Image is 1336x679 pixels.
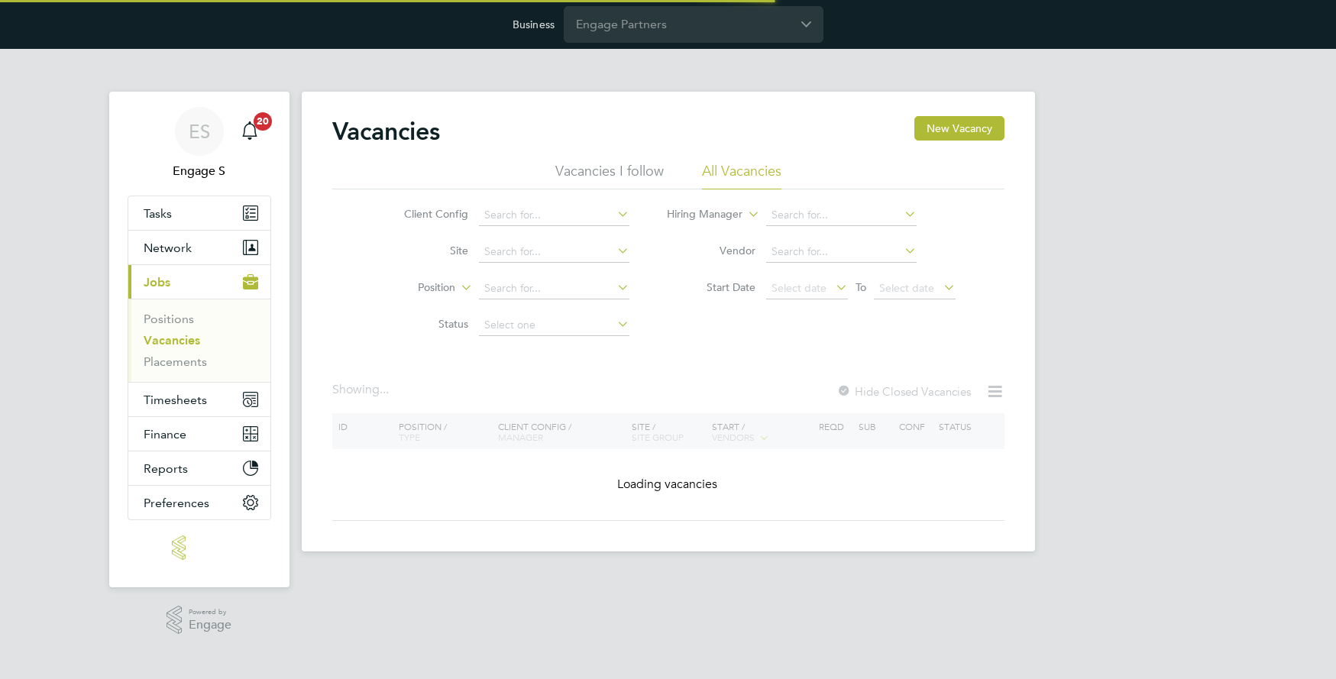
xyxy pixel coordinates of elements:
[479,315,629,336] input: Select one
[772,281,827,295] span: Select date
[380,207,468,221] label: Client Config
[128,299,270,382] div: Jobs
[144,393,207,407] span: Timesheets
[668,280,755,294] label: Start Date
[914,116,1004,141] button: New Vacancy
[144,241,192,255] span: Network
[128,107,271,180] a: ESEngage S
[144,427,186,441] span: Finance
[766,241,917,263] input: Search for...
[189,606,231,619] span: Powered by
[479,241,629,263] input: Search for...
[189,619,231,632] span: Engage
[144,461,188,476] span: Reports
[367,280,455,296] label: Position
[766,205,917,226] input: Search for...
[189,121,210,141] span: ES
[128,162,271,180] span: Engage S
[479,205,629,226] input: Search for...
[254,112,272,131] span: 20
[655,207,742,222] label: Hiring Manager
[144,312,194,326] a: Positions
[144,354,207,369] a: Placements
[479,278,629,299] input: Search for...
[380,317,468,331] label: Status
[144,333,200,348] a: Vacancies
[380,244,468,257] label: Site
[128,265,270,299] button: Jobs
[128,486,270,519] button: Preferences
[851,277,871,297] span: To
[144,206,172,221] span: Tasks
[332,116,440,147] h2: Vacancies
[128,383,270,416] button: Timesheets
[128,535,271,560] a: Go to home page
[128,451,270,485] button: Reports
[332,382,392,398] div: Showing
[836,384,971,399] label: Hide Closed Vacancies
[172,535,227,560] img: engage-logo-retina.png
[235,107,265,156] a: 20
[144,496,209,510] span: Preferences
[128,231,270,264] button: Network
[128,196,270,230] a: Tasks
[879,281,934,295] span: Select date
[555,162,664,189] li: Vacancies I follow
[702,162,781,189] li: All Vacancies
[109,92,290,587] nav: Main navigation
[128,417,270,451] button: Finance
[144,275,170,289] span: Jobs
[513,18,555,31] label: Business
[668,244,755,257] label: Vendor
[380,382,389,397] span: ...
[167,606,231,635] a: Powered byEngage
